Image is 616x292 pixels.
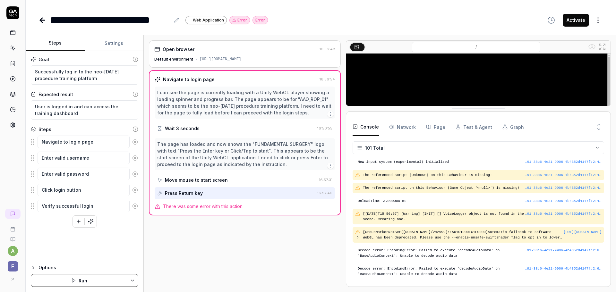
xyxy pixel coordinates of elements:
button: Move mouse to start screen16:57:31 [155,174,335,186]
button: Graph [502,118,524,136]
button: F [3,256,23,273]
div: Wait 3 seconds [165,125,200,132]
img: Screenshot [346,54,611,219]
div: Expected result [38,91,73,98]
button: …91-38c6-4e21-9906-4b4352d4147f:2:49570 [525,198,602,204]
div: Suggestions [31,183,138,197]
div: Default environment [154,56,193,62]
button: Show all interative elements [587,42,597,52]
div: Press Return key [165,190,203,196]
div: …91-38c6-4e21-9906-4b4352d4147f : 2 : 49531 [525,172,602,178]
pre: Decode error: EncodingError: Failed to execute 'decodeAudioData' on 'BaseAudioContext': Unable to... [358,266,602,277]
button: …91-38c6-4e21-9906-4b4352d4147f:2:49531 [525,185,602,191]
div: Steps [38,126,51,133]
button: Remove step [130,136,141,148]
pre: UnloadTime: 3.000000 ms [358,198,602,204]
button: …91-38c6-4e21-9906-4b4352d4147f:2:64589 [525,248,602,253]
div: Suggestions [31,135,138,149]
div: …91-38c6-4e21-9906-4b4352d4147f : 2 : 49531 [525,185,602,191]
div: Suggestions [31,151,138,165]
div: …91-38c6-4e21-9906-4b4352d4147f : 2 : 49531 [525,211,602,217]
pre: New input system (experimental) initialized [358,159,602,165]
div: …91-38c6-4e21-9906-4b4352d4147f : 2 : 64589 [525,248,602,253]
button: Remove step [130,168,141,180]
button: Settings [85,36,144,51]
pre: The referenced script on this Behaviour (Game Object '<null>') is missing! [363,185,602,191]
button: Console [353,118,379,136]
div: The page has loaded and now shows the "FUNDAMENTAL SURGERY" logo with text "Press the Enter key o... [157,141,332,168]
div: I can see the page is currently loading with a Unity WebGL player showing a loading spinner and p... [157,89,332,116]
div: …91-38c6-4e21-9906-4b4352d4147f : 2 : 49570 [525,159,602,165]
button: Remove step [130,200,141,213]
button: Wait 3 seconds16:56:55 [155,122,335,134]
div: Options [38,264,138,271]
time: 16:57:31 [319,178,332,182]
button: Activate [563,14,589,27]
pre: [GroupMarkerNotSet([DOMAIN_NAME]/242999)!:A0101D00EC1F0000]Automatic fallback to software WebGL h... [363,229,563,240]
pre: The referenced script (Unknown) on this Behaviour is missing! [363,172,602,178]
span: F [8,261,18,271]
div: Open browser [163,46,194,53]
time: 16:57:46 [317,191,332,195]
button: Open in full screen [597,42,607,52]
time: 16:56:54 [320,77,335,81]
button: Page [426,118,445,136]
button: View version history [543,14,559,27]
pre: Decode error: EncodingError: Failed to execute 'decodeAudioData' on 'BaseAudioContext': Unable to... [358,248,602,258]
button: Options [31,264,138,271]
a: Documentation [3,232,23,242]
div: Suggestions [31,199,138,213]
button: …91-38c6-4e21-9906-4b4352d4147f:2:64589 [525,266,602,271]
time: 16:56:48 [320,47,335,51]
div: [URL][DOMAIN_NAME] [200,56,241,62]
div: Suggestions [31,167,138,181]
button: Press Return key16:57:46 [155,187,335,199]
button: Test & Agent [456,118,492,136]
div: Goal [38,56,49,63]
button: …91-38c6-4e21-9906-4b4352d4147f:2:49531 [525,211,602,217]
div: Error [252,16,268,24]
span: Web Application [193,17,224,23]
button: …91-38c6-4e21-9906-4b4352d4147f:2:49531 [525,172,602,178]
button: a [8,246,18,256]
button: Remove step [130,184,141,196]
div: Move mouse to start screen [165,177,228,183]
button: Steps [26,36,85,51]
button: Network [389,118,416,136]
button: Remove step [130,152,141,164]
button: Run [31,274,127,287]
time: 16:56:55 [317,126,332,130]
button: [URL][DOMAIN_NAME] [563,229,602,235]
a: Web Application [185,16,227,24]
a: Book a call with us [3,221,23,232]
span: There was some error with this action [163,203,243,210]
div: …91-38c6-4e21-9906-4b4352d4147f : 2 : 64589 [525,266,602,271]
pre: [[DATE]T15:56:57] [Warning] [INIT] [] VoiceLogger object is not found in the scene. Creating one. [363,211,602,222]
button: …91-38c6-4e21-9906-4b4352d4147f:2:49570 [525,159,602,165]
div: …91-38c6-4e21-9906-4b4352d4147f : 2 : 49570 [525,198,602,204]
div: Navigate to login page [163,76,215,83]
a: New conversation [5,209,21,219]
button: Error [229,16,250,24]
